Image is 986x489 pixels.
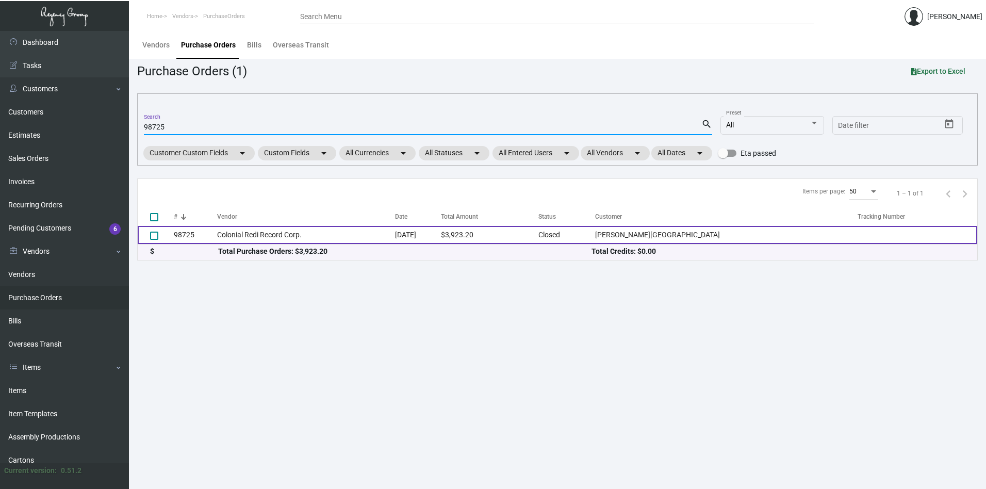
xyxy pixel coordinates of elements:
[339,146,416,160] mat-chip: All Currencies
[802,187,845,196] div: Items per page:
[143,146,255,160] mat-chip: Customer Custom Fields
[247,40,261,51] div: Bills
[838,122,870,130] input: Start date
[218,246,591,257] div: Total Purchase Orders: $3,923.20
[903,62,974,80] button: Export to Excel
[217,226,395,244] td: Colonial Redi Record Corp.
[595,212,622,221] div: Customer
[419,146,489,160] mat-chip: All Statuses
[538,226,595,244] td: Closed
[273,40,329,51] div: Overseas Transit
[911,67,965,75] span: Export to Excel
[726,121,734,129] span: All
[174,212,177,221] div: #
[492,146,579,160] mat-chip: All Entered Users
[203,13,245,20] span: PurchaseOrders
[651,146,712,160] mat-chip: All Dates
[441,212,478,221] div: Total Amount
[694,147,706,159] mat-icon: arrow_drop_down
[4,465,57,476] div: Current version:
[142,40,170,51] div: Vendors
[137,62,247,80] div: Purchase Orders (1)
[217,212,395,221] div: Vendor
[858,212,905,221] div: Tracking Number
[318,147,330,159] mat-icon: arrow_drop_down
[441,226,538,244] td: $3,923.20
[858,212,977,221] div: Tracking Number
[395,226,440,244] td: [DATE]
[258,146,336,160] mat-chip: Custom Fields
[395,212,440,221] div: Date
[150,246,218,257] div: $
[591,246,965,257] div: Total Credits: $0.00
[441,212,538,221] div: Total Amount
[595,226,858,244] td: [PERSON_NAME][GEOGRAPHIC_DATA]
[395,212,407,221] div: Date
[879,122,928,130] input: End date
[581,146,650,160] mat-chip: All Vendors
[181,40,236,51] div: Purchase Orders
[471,147,483,159] mat-icon: arrow_drop_down
[538,212,556,221] div: Status
[631,147,644,159] mat-icon: arrow_drop_down
[61,465,81,476] div: 0.51.2
[595,212,858,221] div: Customer
[849,188,857,195] span: 50
[741,147,776,159] span: Eta passed
[561,147,573,159] mat-icon: arrow_drop_down
[849,188,878,195] mat-select: Items per page:
[217,212,237,221] div: Vendor
[236,147,249,159] mat-icon: arrow_drop_down
[174,226,217,244] td: 98725
[701,118,712,131] mat-icon: search
[538,212,595,221] div: Status
[941,116,958,133] button: Open calendar
[174,212,217,221] div: #
[897,189,924,198] div: 1 – 1 of 1
[940,185,957,202] button: Previous page
[927,11,982,22] div: [PERSON_NAME]
[905,7,923,26] img: admin@bootstrapmaster.com
[172,13,193,20] span: Vendors
[147,13,162,20] span: Home
[397,147,409,159] mat-icon: arrow_drop_down
[957,185,973,202] button: Next page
